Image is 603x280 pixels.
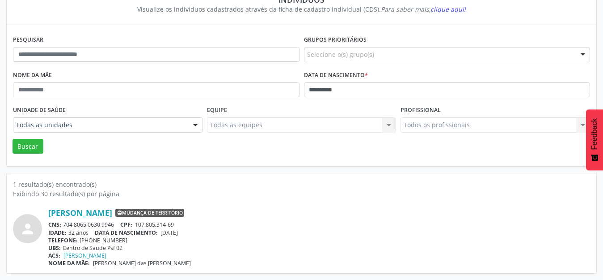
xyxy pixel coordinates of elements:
[135,221,174,228] span: 107.805.314-69
[401,103,441,117] label: Profissional
[95,229,158,237] span: DATA DE NASCIMENTO:
[63,252,106,259] a: [PERSON_NAME]
[93,259,191,267] span: [PERSON_NAME] das [PERSON_NAME]
[13,189,590,198] div: Exibindo 30 resultado(s) por página
[160,229,178,237] span: [DATE]
[304,33,367,47] label: Grupos prioritários
[120,221,132,228] span: CPF:
[48,244,61,252] span: UBS:
[307,50,374,59] span: Selecione o(s) grupo(s)
[19,4,584,14] div: Visualize os indivíduos cadastrados através da ficha de cadastro individual (CDS).
[48,237,78,244] span: TELEFONE:
[13,139,43,154] button: Buscar
[590,118,599,150] span: Feedback
[48,221,61,228] span: CNS:
[13,103,66,117] label: Unidade de saúde
[20,221,36,237] i: person
[48,221,590,228] div: 704 8065 0630 9946
[48,259,90,267] span: NOME DA MÃE:
[381,5,466,13] i: Para saber mais,
[16,121,184,129] span: Todas as unidades
[115,209,184,217] span: Mudança de território
[48,208,112,218] a: [PERSON_NAME]
[48,252,60,259] span: ACS:
[13,180,590,189] div: 1 resultado(s) encontrado(s)
[430,5,466,13] span: clique aqui!
[13,69,52,82] label: Nome da mãe
[48,244,590,252] div: Centro de Saude Psf 02
[48,229,590,237] div: 32 anos
[207,103,227,117] label: Equipe
[48,237,590,244] div: [PHONE_NUMBER]
[586,109,603,170] button: Feedback - Mostrar pesquisa
[48,229,67,237] span: IDADE:
[304,69,368,82] label: Data de nascimento
[13,33,43,47] label: Pesquisar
